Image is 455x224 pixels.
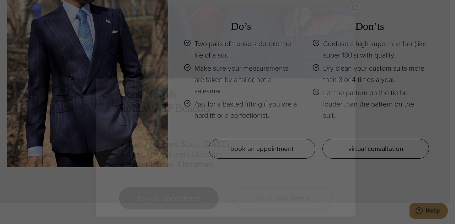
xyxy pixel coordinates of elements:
h2: Book Now & Receive VIP Benefits [119,87,332,115]
a: book an appointment [119,187,219,209]
span: Help [16,5,31,11]
button: Close [351,3,360,12]
a: visual consultation [233,187,332,209]
h3: Family Owned Since [DATE] [128,139,332,149]
h3: First Time Buyers Discount [128,149,332,159]
h3: Free Lifetime Alterations [128,159,332,170]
